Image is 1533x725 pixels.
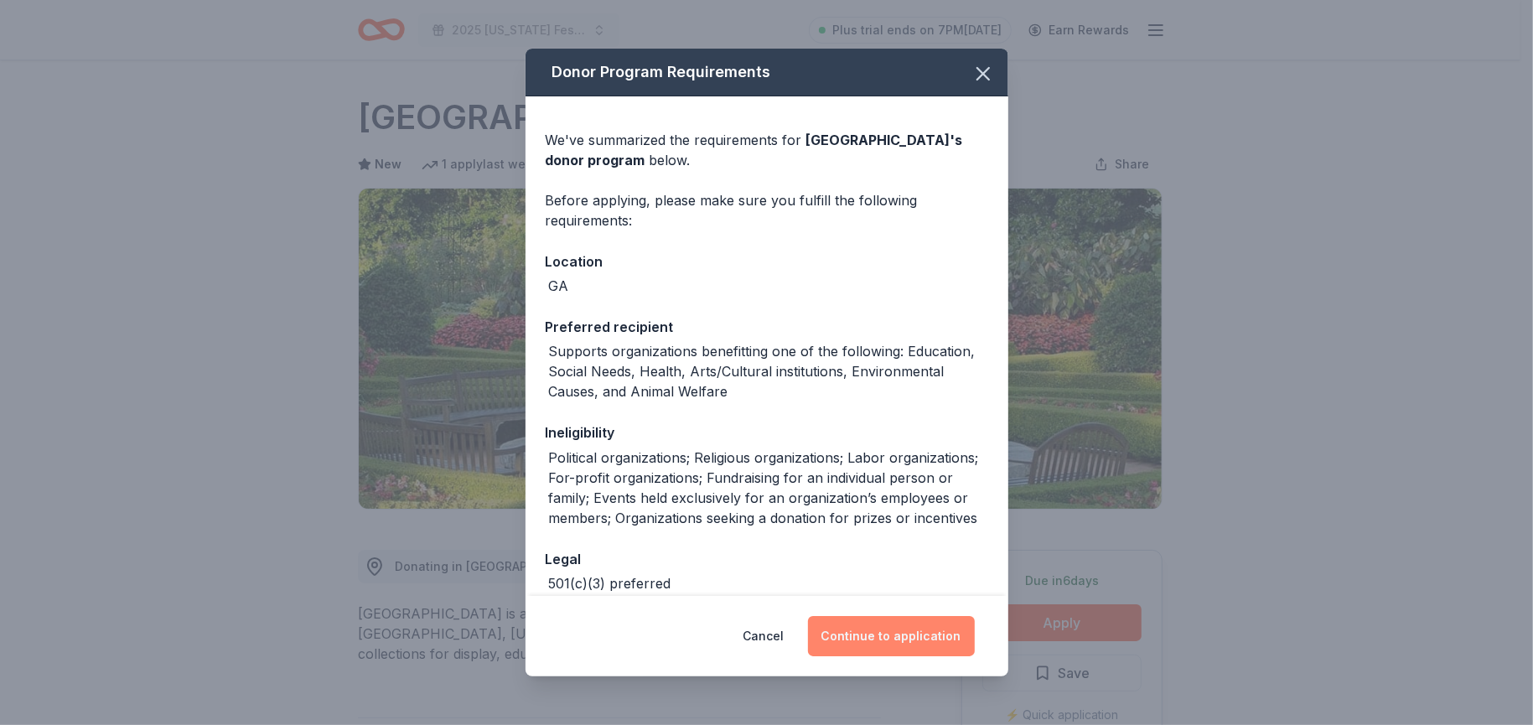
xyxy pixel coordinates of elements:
[526,49,1008,96] div: Donor Program Requirements
[743,616,785,656] button: Cancel
[549,276,569,296] div: GA
[546,251,988,272] div: Location
[546,422,988,443] div: Ineligibility
[546,130,988,170] div: We've summarized the requirements for below.
[546,316,988,338] div: Preferred recipient
[808,616,975,656] button: Continue to application
[549,448,988,528] div: Political organizations; Religious organizations; Labor organizations; For-profit organizations; ...
[549,573,671,593] div: 501(c)(3) preferred
[546,190,988,230] div: Before applying, please make sure you fulfill the following requirements:
[549,341,988,401] div: Supports organizations benefitting one of the following: Education, Social Needs, Health, Arts/Cu...
[546,548,988,570] div: Legal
